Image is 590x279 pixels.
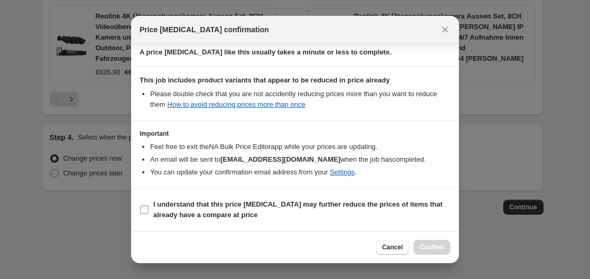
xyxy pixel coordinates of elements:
[140,24,269,35] span: Price [MEDICAL_DATA] confirmation
[140,129,450,138] h3: Important
[150,89,450,110] li: Please double check that you are not accidently reducing prices more than you want to reduce them
[140,48,392,56] b: A price [MEDICAL_DATA] like this usually takes a minute or less to complete.
[150,167,450,178] li: You can update your confirmation email address from your .
[382,243,403,252] span: Cancel
[168,100,306,108] a: How to avoid reducing prices more than once
[150,142,450,152] li: Feel free to exit the NA Bulk Price Editor app while your prices are updating.
[153,200,443,219] b: I understand that this price [MEDICAL_DATA] may further reduce the prices of items that already h...
[150,154,450,165] li: An email will be sent to when the job has completed .
[140,76,390,84] b: This job includes product variants that appear to be reduced in price already
[438,22,453,37] button: Close
[220,155,340,163] b: [EMAIL_ADDRESS][DOMAIN_NAME]
[330,168,355,176] a: Settings
[376,240,409,255] button: Cancel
